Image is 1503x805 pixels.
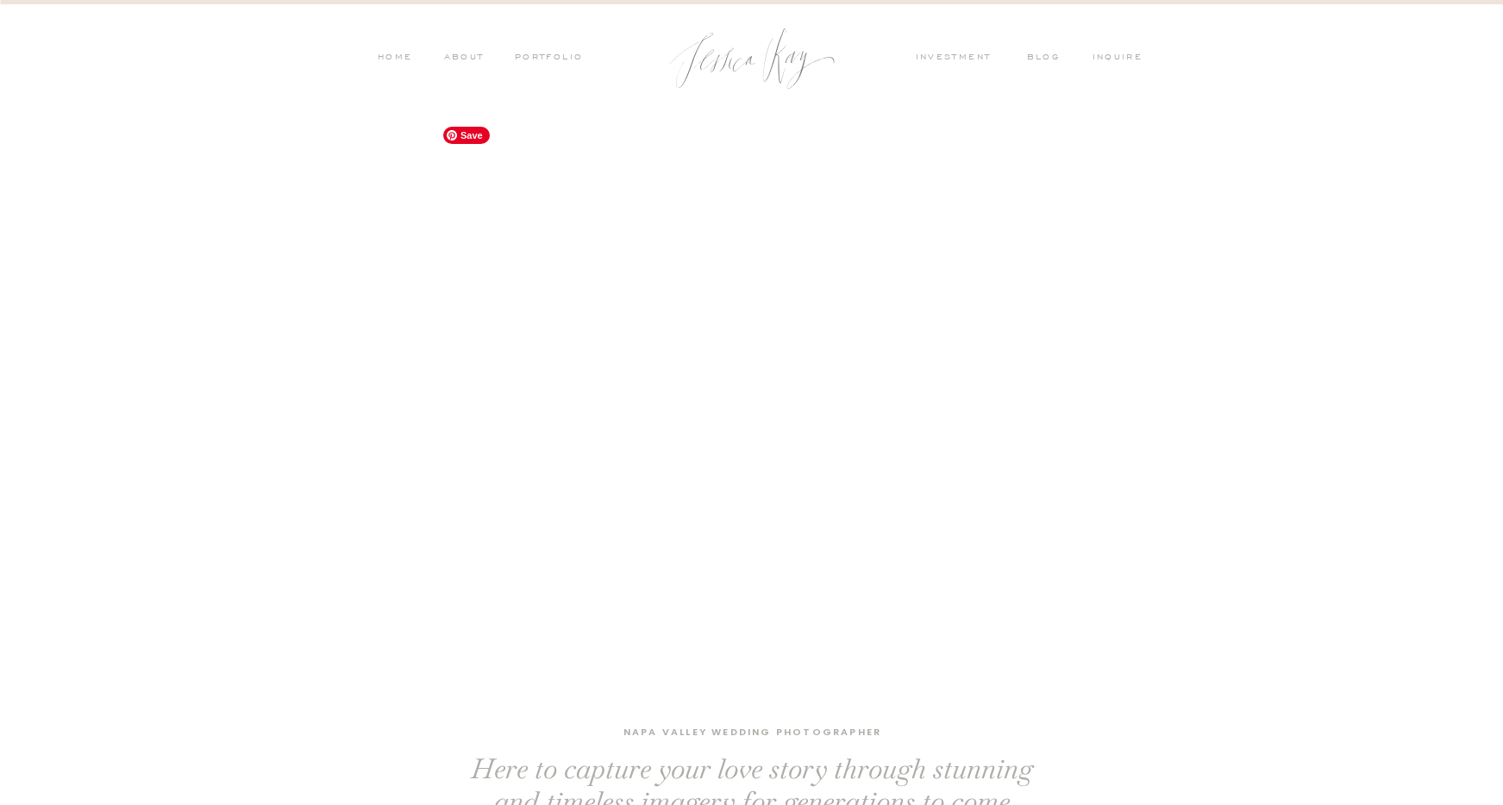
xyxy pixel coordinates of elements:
[440,51,485,66] a: ABOUT
[916,51,1000,66] a: investment
[377,51,413,66] a: HOME
[443,127,490,144] span: Save
[512,51,584,66] a: PORTFOLIO
[1093,51,1151,66] a: inquire
[1027,51,1072,66] a: blog
[545,724,961,742] h1: Napa Valley wedding photographer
